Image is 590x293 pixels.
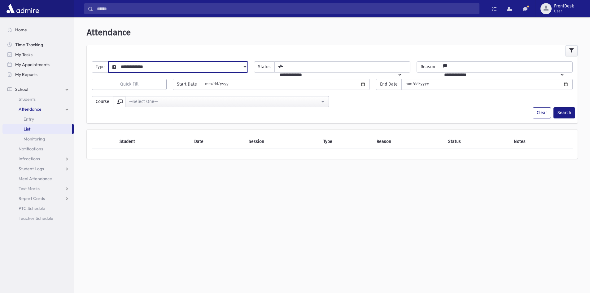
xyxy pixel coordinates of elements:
[19,156,40,162] span: Infractions
[19,186,40,191] span: Test Marks
[129,98,320,105] div: --Select One--
[190,135,245,149] th: Date
[2,193,74,203] a: Report Cards
[2,94,74,104] a: Students
[254,61,275,73] span: Status
[125,96,329,107] button: --Select One--
[2,104,74,114] a: Attendance
[116,135,190,149] th: Student
[5,2,41,15] img: AdmirePro
[120,82,138,87] span: Quick Fill
[2,134,74,144] a: Monitoring
[19,206,45,211] span: PTC Schedule
[24,126,30,132] span: List
[173,79,201,90] span: Start Date
[245,135,320,149] th: Session
[19,196,45,201] span: Report Cards
[2,174,74,184] a: Meal Attendance
[2,154,74,164] a: Infractions
[444,135,510,149] th: Status
[19,106,42,112] span: Attendance
[93,3,479,14] input: Search
[2,114,74,124] a: Entry
[24,136,45,142] span: Monitoring
[2,164,74,174] a: Student Logs
[2,25,74,35] a: Home
[19,146,43,152] span: Notifications
[376,79,402,90] span: End Date
[417,61,439,73] span: Reason
[92,79,167,90] button: Quick Fill
[19,215,53,221] span: Teacher Schedule
[533,107,551,118] button: Clear
[2,60,74,69] a: My Appointments
[553,107,575,118] button: Search
[373,135,444,149] th: Reason
[2,184,74,193] a: Test Marks
[15,62,50,67] span: My Appointments
[2,213,74,223] a: Teacher Schedule
[2,144,74,154] a: Notifications
[554,4,574,9] span: FrontDesk
[19,176,52,181] span: Meal Attendance
[2,124,72,134] a: List
[15,87,28,92] span: School
[2,69,74,79] a: My Reports
[15,27,27,33] span: Home
[19,166,44,171] span: Student Logs
[320,135,373,149] th: Type
[15,52,33,57] span: My Tasks
[2,203,74,213] a: PTC Schedule
[87,27,131,38] span: Attendance
[24,116,34,122] span: Entry
[92,61,109,73] span: Type
[510,135,573,149] th: Notes
[2,50,74,60] a: My Tasks
[92,96,113,107] span: Course
[15,72,37,77] span: My Reports
[2,84,74,94] a: School
[15,42,43,47] span: Time Tracking
[19,96,36,102] span: Students
[2,40,74,50] a: Time Tracking
[554,9,574,14] span: User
